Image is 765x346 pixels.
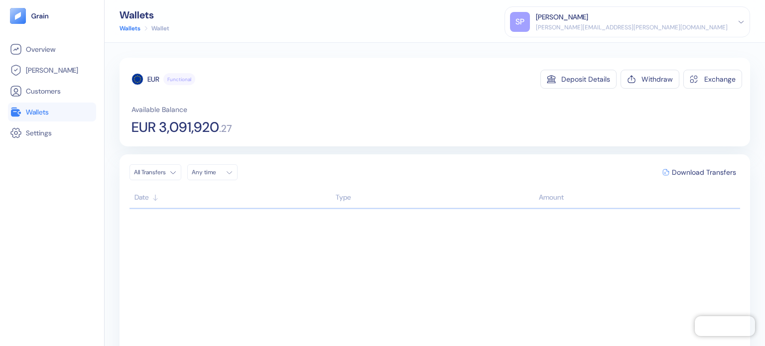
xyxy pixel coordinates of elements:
div: [PERSON_NAME][EMAIL_ADDRESS][PERSON_NAME][DOMAIN_NAME] [536,23,728,32]
img: logo [31,12,49,19]
iframe: Chatra live chat [695,316,755,336]
span: Customers [26,86,61,96]
div: Withdraw [641,76,673,83]
button: Exchange [683,70,742,89]
div: SP [510,12,530,32]
button: Any time [187,164,238,180]
span: Settings [26,128,52,138]
a: Overview [10,43,94,55]
button: Download Transfers [658,165,740,180]
button: Withdraw [621,70,679,89]
div: Deposit Details [561,76,610,83]
a: [PERSON_NAME] [10,64,94,76]
span: EUR 3,091,920 [131,120,219,134]
span: Download Transfers [672,169,736,176]
div: Wallets [120,10,169,20]
div: EUR [147,74,159,84]
div: Sort descending [336,192,534,203]
a: Wallets [120,24,140,33]
div: Any time [192,168,222,176]
div: Sort ascending [134,192,331,203]
a: Settings [10,127,94,139]
span: . 27 [219,123,232,133]
span: Functional [167,76,191,83]
span: [PERSON_NAME] [26,65,78,75]
a: Customers [10,85,94,97]
span: Overview [26,44,55,54]
span: Available Balance [131,105,187,115]
img: logo-tablet-V2.svg [10,8,26,24]
span: Wallets [26,107,49,117]
div: Exchange [704,76,736,83]
div: Sort descending [539,192,735,203]
div: [PERSON_NAME] [536,12,588,22]
button: Deposit Details [540,70,617,89]
a: Wallets [10,106,94,118]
